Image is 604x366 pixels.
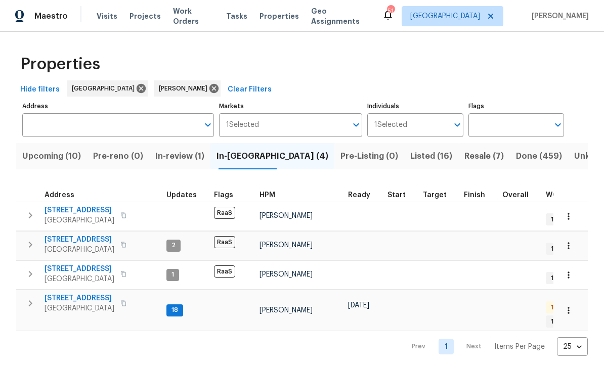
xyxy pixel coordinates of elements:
[45,192,74,199] span: Address
[547,245,570,253] span: 1 WIP
[45,303,114,313] span: [GEOGRAPHIC_DATA]
[464,192,485,199] span: Finish
[20,83,60,96] span: Hide filters
[546,192,601,199] span: WO Completion
[502,192,538,199] div: Days past target finish date
[260,11,299,21] span: Properties
[45,235,114,245] span: [STREET_ADDRESS]
[547,317,589,326] span: 1 Accepted
[67,80,148,97] div: [GEOGRAPHIC_DATA]
[423,192,447,199] span: Target
[260,242,313,249] span: [PERSON_NAME]
[167,270,178,279] span: 1
[260,212,313,219] span: [PERSON_NAME]
[45,274,114,284] span: [GEOGRAPHIC_DATA]
[494,342,545,352] p: Items Per Page
[464,149,504,163] span: Resale (7)
[214,192,233,199] span: Flags
[45,264,114,274] span: [STREET_ADDRESS]
[34,11,68,21] span: Maestro
[450,118,464,132] button: Open
[22,149,81,163] span: Upcoming (10)
[367,103,463,109] label: Individuals
[349,118,363,132] button: Open
[502,192,529,199] span: Overall
[374,121,407,129] span: 1 Selected
[20,59,100,69] span: Properties
[214,207,235,219] span: RaaS
[551,118,565,132] button: Open
[516,149,562,163] span: Done (459)
[214,236,235,248] span: RaaS
[22,103,214,109] label: Address
[45,205,114,215] span: [STREET_ADDRESS]
[464,192,494,199] div: Projected renovation finish date
[387,192,406,199] span: Start
[228,83,272,96] span: Clear Filters
[547,274,570,283] span: 1 WIP
[226,13,247,20] span: Tasks
[93,149,143,163] span: Pre-reno (0)
[72,83,139,94] span: [GEOGRAPHIC_DATA]
[224,80,276,99] button: Clear Filters
[226,121,259,129] span: 1 Selected
[173,6,214,26] span: Work Orders
[16,80,64,99] button: Hide filters
[130,11,161,21] span: Projects
[348,192,379,199] div: Earliest renovation start date (first business day after COE or Checkout)
[154,80,221,97] div: [PERSON_NAME]
[348,192,370,199] span: Ready
[402,337,588,356] nav: Pagination Navigation
[439,339,454,354] a: Goto page 1
[423,192,456,199] div: Target renovation project end date
[340,149,398,163] span: Pre-Listing (0)
[159,83,211,94] span: [PERSON_NAME]
[201,118,215,132] button: Open
[97,11,117,21] span: Visits
[219,103,363,109] label: Markets
[214,265,235,278] span: RaaS
[167,306,182,314] span: 18
[260,307,313,314] span: [PERSON_NAME]
[557,334,588,360] div: 25
[166,192,197,199] span: Updates
[387,192,415,199] div: Actual renovation start date
[45,245,114,255] span: [GEOGRAPHIC_DATA]
[311,6,370,26] span: Geo Assignments
[528,11,589,21] span: [PERSON_NAME]
[410,11,480,21] span: [GEOGRAPHIC_DATA]
[260,192,275,199] span: HPM
[45,293,114,303] span: [STREET_ADDRESS]
[260,271,313,278] span: [PERSON_NAME]
[468,103,564,109] label: Flags
[155,149,204,163] span: In-review (1)
[348,302,369,309] span: [DATE]
[167,241,180,250] span: 2
[45,215,114,225] span: [GEOGRAPHIC_DATA]
[387,6,394,16] div: 51
[547,215,570,224] span: 1 WIP
[217,149,328,163] span: In-[GEOGRAPHIC_DATA] (4)
[410,149,452,163] span: Listed (16)
[547,303,569,312] span: 1 QC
